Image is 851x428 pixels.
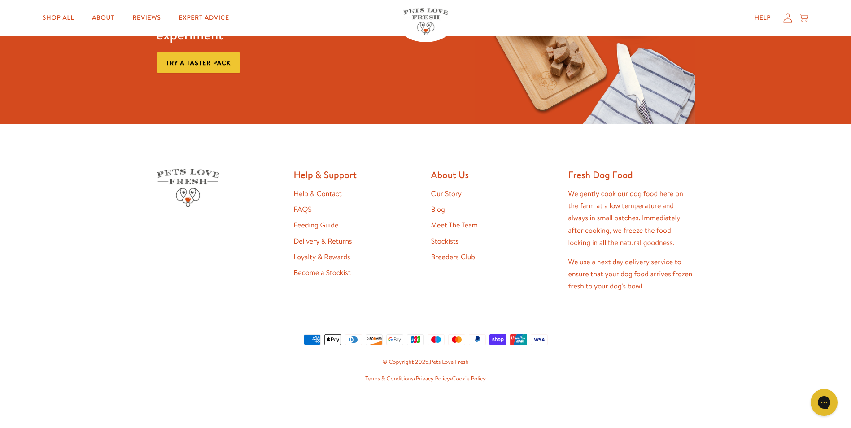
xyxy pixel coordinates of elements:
[85,9,122,27] a: About
[431,205,445,214] a: Blog
[172,9,236,27] a: Expert Advice
[431,252,475,262] a: Breeders Club
[294,169,420,181] h2: Help & Support
[157,52,240,73] a: Try a taster pack
[35,9,81,27] a: Shop All
[431,189,462,199] a: Our Story
[415,375,450,383] a: Privacy Policy
[294,236,352,246] a: Delivery & Returns
[568,256,695,293] p: We use a next day delivery service to ensure that your dog food arrives frozen fresh to your dog'...
[806,386,842,419] iframe: Gorgias live chat messenger
[294,220,339,230] a: Feeding Guide
[294,189,342,199] a: Help & Contact
[294,205,312,214] a: FAQS
[431,220,478,230] a: Meet The Team
[452,375,486,383] a: Cookie Policy
[431,169,558,181] h2: About Us
[365,375,414,383] a: Terms & Conditions
[568,188,695,249] p: We gently cook our dog food here on the farm at a low temperature and always in small batches. Im...
[430,358,468,366] a: Pets Love Fresh
[403,8,448,35] img: Pets Love Fresh
[431,236,459,246] a: Stockists
[747,9,778,27] a: Help
[294,252,350,262] a: Loyalty & Rewards
[568,169,695,181] h2: Fresh Dog Food
[125,9,168,27] a: Reviews
[157,374,695,384] small: • •
[157,9,377,44] h3: Dog food that isn't a chemistry experiment
[294,268,351,278] a: Become a Stockist
[157,358,695,367] small: © Copyright 2025,
[157,169,219,207] img: Pets Love Fresh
